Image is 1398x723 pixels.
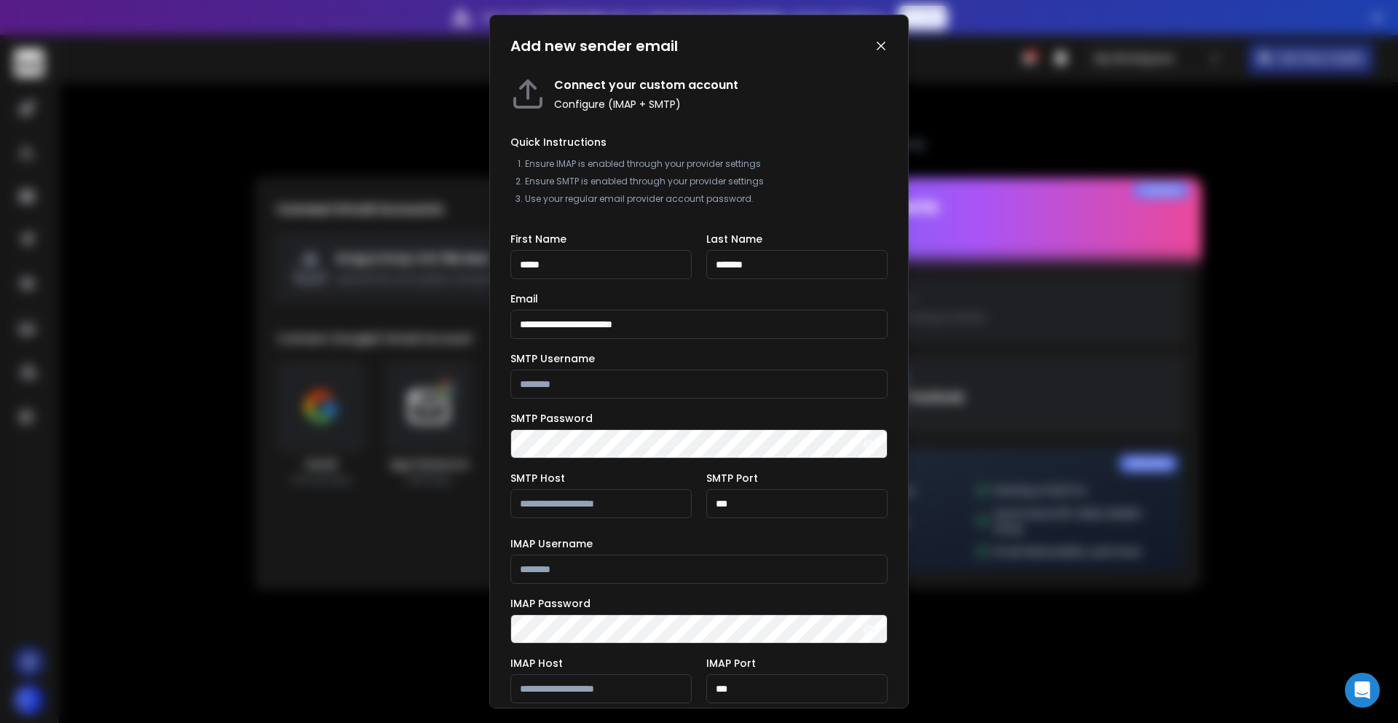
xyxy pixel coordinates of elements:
label: IMAP Username [510,539,593,549]
label: Email [510,294,538,304]
label: SMTP Port [706,473,758,483]
label: SMTP Host [510,473,565,483]
label: IMAP Port [706,658,756,668]
p: Configure (IMAP + SMTP) [554,97,738,112]
label: First Name [510,234,566,244]
li: Ensure IMAP is enabled through your provider settings [525,158,888,170]
li: Ensure SMTP is enabled through your provider settings [525,176,888,187]
h1: Add new sender email [510,36,678,56]
li: Use your regular email provider account password. [525,193,888,205]
div: Open Intercom Messenger [1345,673,1380,708]
h1: Connect your custom account [554,77,738,94]
label: IMAP Password [510,598,591,609]
label: SMTP Password [510,413,593,423]
label: IMAP Host [510,658,563,668]
h2: Quick Instructions [510,135,888,149]
label: Last Name [706,234,762,244]
label: SMTP Username [510,353,595,364]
